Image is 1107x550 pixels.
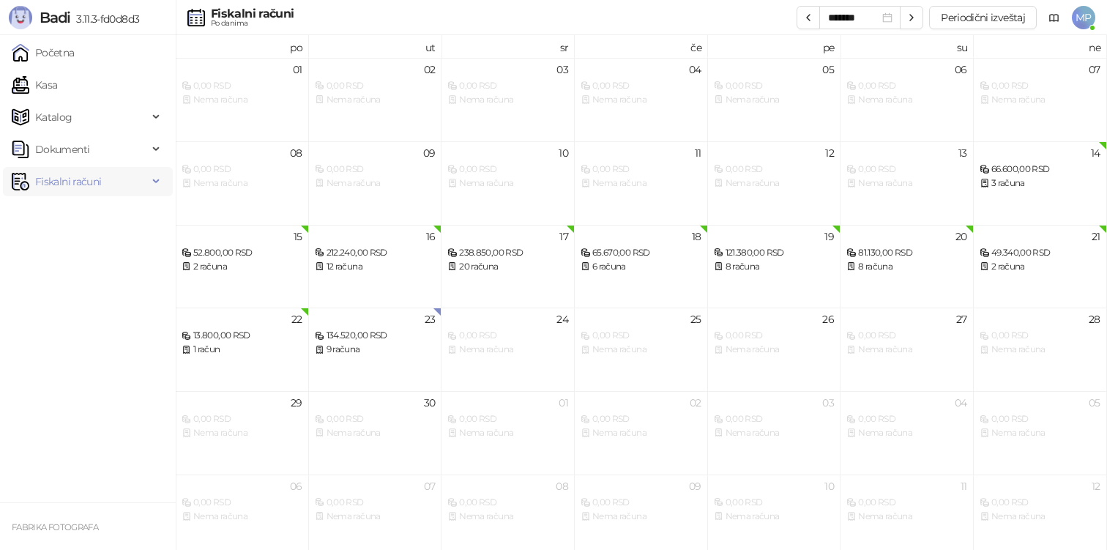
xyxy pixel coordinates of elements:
[974,225,1107,308] td: 2025-09-21
[846,246,967,260] div: 81.130,00 RSD
[182,79,302,93] div: 0,00 RSD
[441,141,575,225] td: 2025-09-10
[182,426,302,440] div: Nema računa
[822,314,834,324] div: 26
[182,510,302,524] div: Nema računa
[846,426,967,440] div: Nema računa
[176,35,309,58] th: po
[714,176,835,190] div: Nema računa
[176,308,309,391] td: 2025-09-22
[441,58,575,141] td: 2025-09-03
[447,93,568,107] div: Nema računa
[846,176,967,190] div: Nema računa
[182,329,302,343] div: 13.800,00 RSD
[708,58,841,141] td: 2025-09-05
[581,343,701,357] div: Nema računa
[581,93,701,107] div: Nema računa
[714,426,835,440] div: Nema računa
[447,510,568,524] div: Nema računa
[182,163,302,176] div: 0,00 RSD
[974,391,1107,475] td: 2025-10-05
[846,510,967,524] div: Nema računa
[714,343,835,357] div: Nema računa
[929,6,1037,29] button: Periodični izveštaj
[559,231,568,242] div: 17
[974,58,1107,141] td: 2025-09-07
[980,260,1100,274] div: 2 računa
[12,522,98,532] small: FABRIKA FOTOGRAFA
[840,58,974,141] td: 2025-09-06
[708,141,841,225] td: 2025-09-12
[182,176,302,190] div: Nema računa
[441,308,575,391] td: 2025-09-24
[176,391,309,475] td: 2025-09-29
[447,260,568,274] div: 20 računa
[441,225,575,308] td: 2025-09-17
[692,231,701,242] div: 18
[708,225,841,308] td: 2025-09-19
[182,260,302,274] div: 2 računa
[447,496,568,510] div: 0,00 RSD
[309,35,442,58] th: ut
[291,314,302,324] div: 22
[423,148,436,158] div: 09
[956,314,967,324] div: 27
[690,314,701,324] div: 25
[182,343,302,357] div: 1 račun
[315,246,436,260] div: 212.240,00 RSD
[293,64,302,75] div: 01
[315,412,436,426] div: 0,00 RSD
[846,412,967,426] div: 0,00 RSD
[689,481,701,491] div: 09
[714,93,835,107] div: Nema računa
[441,35,575,58] th: sr
[575,308,708,391] td: 2025-09-25
[714,246,835,260] div: 121.380,00 RSD
[309,225,442,308] td: 2025-09-16
[714,412,835,426] div: 0,00 RSD
[315,329,436,343] div: 134.520,00 RSD
[714,79,835,93] div: 0,00 RSD
[1089,398,1100,408] div: 05
[182,93,302,107] div: Nema računa
[35,167,101,196] span: Fiskalni računi
[315,260,436,274] div: 12 računa
[9,6,32,29] img: Logo
[309,308,442,391] td: 2025-09-23
[309,391,442,475] td: 2025-09-30
[294,231,302,242] div: 15
[1092,481,1100,491] div: 12
[955,64,967,75] div: 06
[824,481,834,491] div: 10
[846,79,967,93] div: 0,00 RSD
[846,93,967,107] div: Nema računa
[974,308,1107,391] td: 2025-09-28
[955,231,967,242] div: 20
[575,35,708,58] th: če
[980,163,1100,176] div: 66.600,00 RSD
[581,329,701,343] div: 0,00 RSD
[425,314,436,324] div: 23
[840,35,974,58] th: su
[182,246,302,260] div: 52.800,00 RSD
[556,481,568,491] div: 08
[575,391,708,475] td: 2025-10-02
[980,343,1100,357] div: Nema računa
[708,308,841,391] td: 2025-09-26
[581,163,701,176] div: 0,00 RSD
[708,35,841,58] th: pe
[559,148,568,158] div: 10
[980,246,1100,260] div: 49.340,00 RSD
[182,496,302,510] div: 0,00 RSD
[290,481,302,491] div: 06
[176,141,309,225] td: 2025-09-08
[315,79,436,93] div: 0,00 RSD
[581,79,701,93] div: 0,00 RSD
[176,225,309,308] td: 2025-09-15
[581,496,701,510] div: 0,00 RSD
[822,64,834,75] div: 05
[556,64,568,75] div: 03
[211,20,294,27] div: Po danima
[980,79,1100,93] div: 0,00 RSD
[581,510,701,524] div: Nema računa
